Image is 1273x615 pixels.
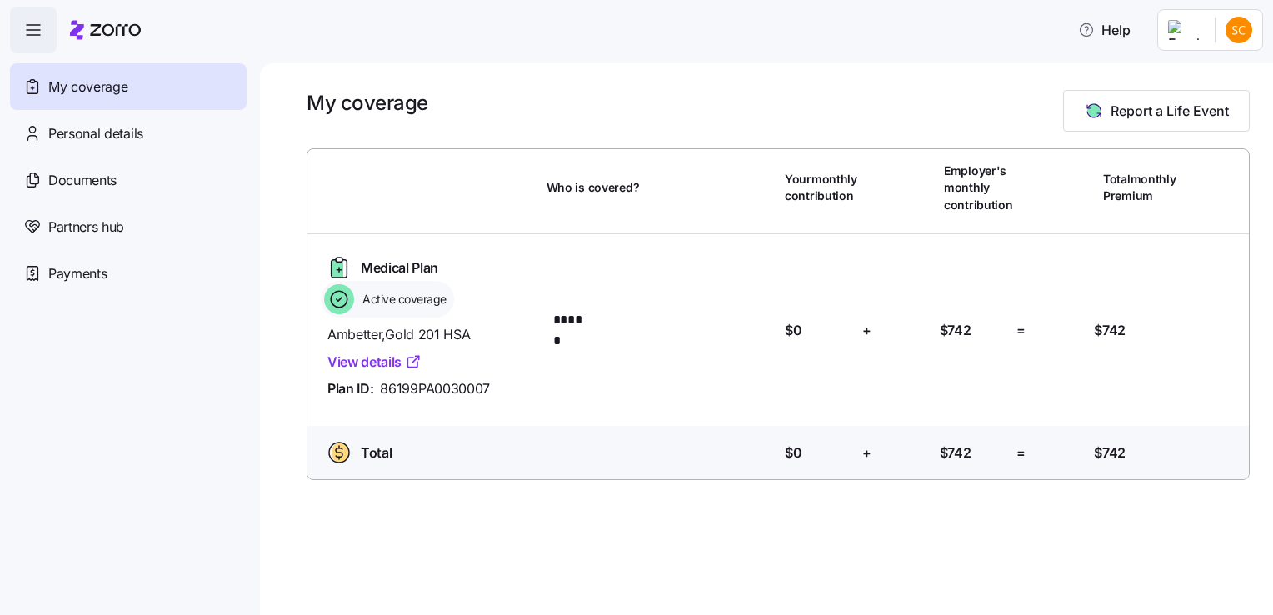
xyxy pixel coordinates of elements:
[48,170,117,191] span: Documents
[327,352,422,372] a: View details
[1094,320,1126,341] span: $742
[940,442,971,463] span: $742
[10,110,247,157] a: Personal details
[361,257,438,278] span: Medical Plan
[10,203,247,250] a: Partners hub
[1226,17,1252,43] img: 32d70cdd8a5c0f196babc351a2071caa
[10,250,247,297] a: Payments
[1065,13,1144,47] button: Help
[785,320,801,341] span: $0
[327,324,533,345] span: Ambetter , Gold 201 HSA
[1016,442,1026,463] span: =
[944,162,1013,213] span: Employer's monthly contribution
[1111,101,1229,121] span: Report a Life Event
[1103,171,1176,205] span: Total monthly Premium
[357,291,447,307] span: Active coverage
[785,171,857,205] span: Your monthly contribution
[327,378,373,399] span: Plan ID:
[862,320,871,341] span: +
[48,77,127,97] span: My coverage
[48,123,143,144] span: Personal details
[862,442,871,463] span: +
[1168,20,1201,40] img: Employer logo
[10,63,247,110] a: My coverage
[10,157,247,203] a: Documents
[1094,442,1126,463] span: $742
[1063,90,1250,132] button: Report a Life Event
[547,179,640,196] span: Who is covered?
[307,90,428,116] h1: My coverage
[361,442,392,463] span: Total
[48,263,107,284] span: Payments
[380,378,490,399] span: 86199PA0030007
[785,442,801,463] span: $0
[1078,20,1131,40] span: Help
[940,320,971,341] span: $742
[1016,320,1026,341] span: =
[48,217,124,237] span: Partners hub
